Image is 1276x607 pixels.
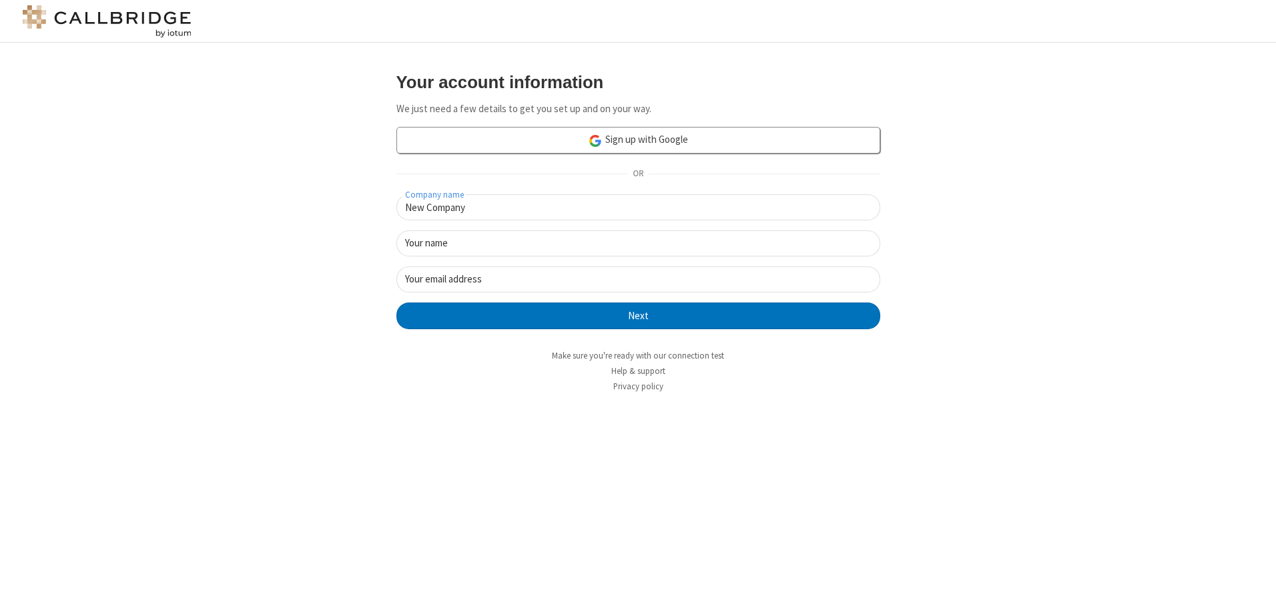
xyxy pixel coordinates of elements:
input: Your email address [396,266,880,292]
img: logo@2x.png [20,5,194,37]
a: Sign up with Google [396,127,880,154]
button: Next [396,302,880,329]
a: Make sure you're ready with our connection test [552,350,724,361]
h3: Your account information [396,73,880,91]
img: google-icon.png [588,134,603,148]
a: Help & support [611,365,665,377]
input: Your name [396,230,880,256]
input: Company name [396,194,880,220]
a: Privacy policy [613,381,663,392]
span: OR [627,165,649,184]
p: We just need a few details to get you set up and on your way. [396,102,880,117]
